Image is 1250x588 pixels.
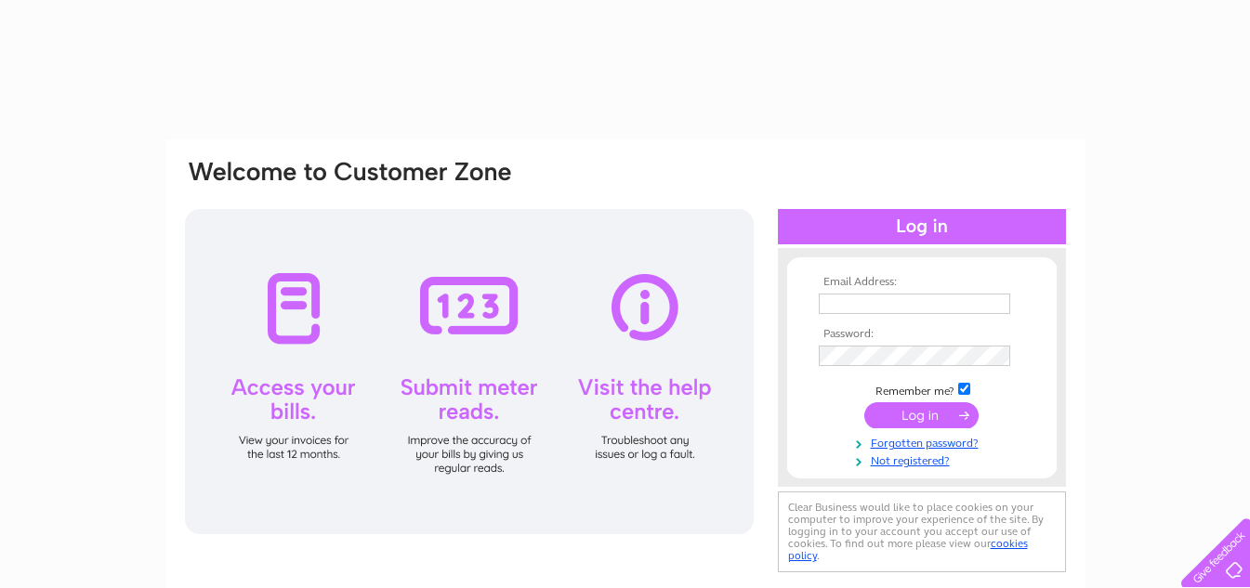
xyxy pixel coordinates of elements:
[788,537,1028,562] a: cookies policy
[819,433,1030,451] a: Forgotten password?
[814,276,1030,289] th: Email Address:
[814,380,1030,399] td: Remember me?
[778,491,1066,572] div: Clear Business would like to place cookies on your computer to improve your experience of the sit...
[819,451,1030,468] a: Not registered?
[864,402,979,428] input: Submit
[814,328,1030,341] th: Password:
